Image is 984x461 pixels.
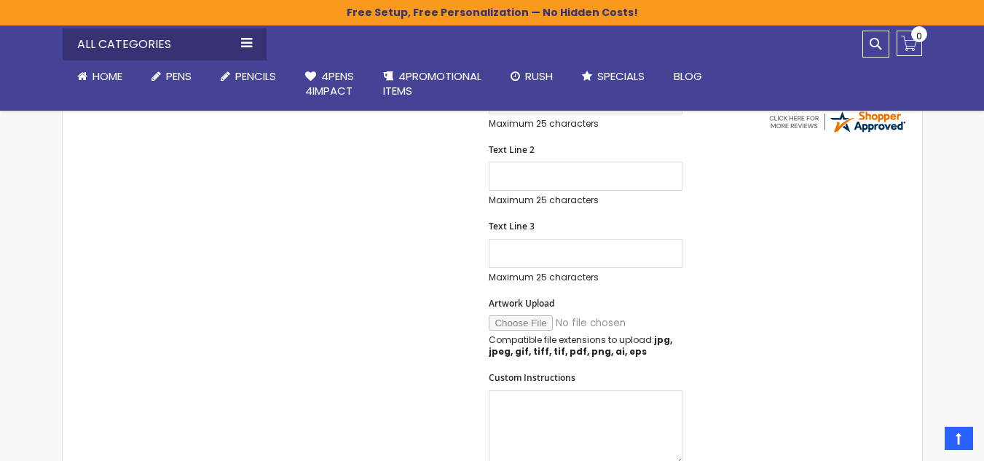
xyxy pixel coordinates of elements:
[291,60,369,108] a: 4Pens4impact
[489,194,682,206] p: Maximum 25 characters
[659,60,717,92] a: Blog
[496,60,567,92] a: Rush
[137,60,206,92] a: Pens
[383,68,481,98] span: 4PROMOTIONAL ITEMS
[674,68,702,84] span: Blog
[916,29,922,43] span: 0
[489,272,682,283] p: Maximum 25 characters
[206,60,291,92] a: Pencils
[93,68,122,84] span: Home
[767,109,907,135] img: 4pens.com widget logo
[489,334,682,358] p: Compatible file extensions to upload:
[369,60,496,108] a: 4PROMOTIONALITEMS
[567,60,659,92] a: Specials
[166,68,192,84] span: Pens
[235,68,276,84] span: Pencils
[897,31,922,56] a: 0
[489,371,575,384] span: Custom Instructions
[597,68,645,84] span: Specials
[489,220,535,232] span: Text Line 3
[305,68,354,98] span: 4Pens 4impact
[489,143,535,156] span: Text Line 2
[864,422,984,461] iframe: Google Customer Reviews
[489,118,682,130] p: Maximum 25 characters
[63,60,137,92] a: Home
[767,125,907,138] a: 4pens.com certificate URL
[525,68,553,84] span: Rush
[63,28,267,60] div: All Categories
[489,297,554,310] span: Artwork Upload
[489,334,672,358] strong: jpg, jpeg, gif, tiff, tif, pdf, png, ai, eps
